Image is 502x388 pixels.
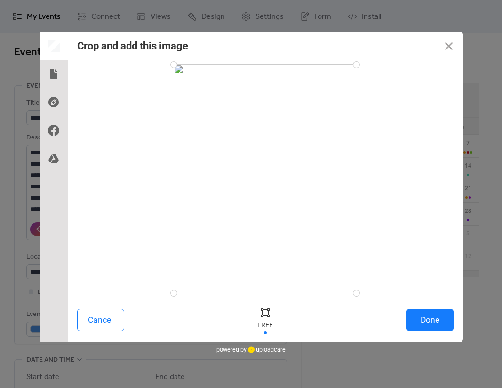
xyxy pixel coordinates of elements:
[40,116,68,145] div: Facebook
[435,32,463,60] button: Close
[247,346,286,353] a: uploadcare
[40,32,68,60] div: Preview
[40,60,68,88] div: Local Files
[40,88,68,116] div: Direct Link
[40,145,68,173] div: Google Drive
[406,309,454,331] button: Done
[77,309,124,331] button: Cancel
[77,40,188,52] div: Crop and add this image
[216,342,286,356] div: powered by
